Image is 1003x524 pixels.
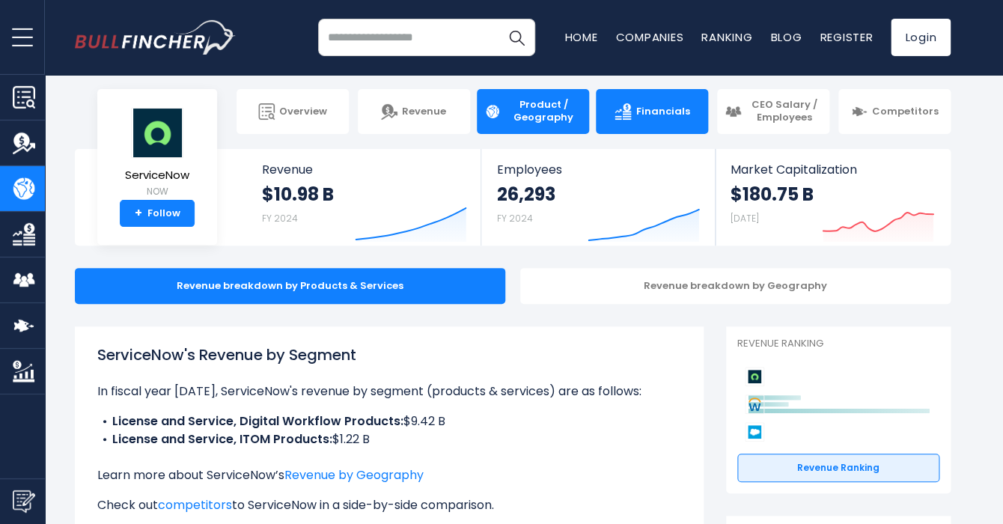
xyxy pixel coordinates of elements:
a: Employees 26,293 FY 2024 [481,149,714,246]
a: Register [820,29,873,45]
small: [DATE] [731,212,759,225]
strong: 26,293 [496,183,555,206]
a: competitors [158,496,232,514]
a: Companies [615,29,683,45]
span: Product / Geography [505,99,582,124]
a: Revenue Ranking [737,454,939,482]
p: In fiscal year [DATE], ServiceNow's revenue by segment (products & services) are as follows: [97,383,681,400]
a: Revenue [358,89,470,134]
a: Competitors [838,89,951,134]
a: Blog [770,29,802,45]
li: $1.22 B [97,430,681,448]
a: Market Capitalization $180.75 B [DATE] [716,149,949,246]
span: ServiceNow [125,169,189,182]
div: Revenue breakdown by Products & Services [75,268,505,304]
span: Market Capitalization [731,162,934,177]
a: Login [891,19,951,56]
img: Salesforce competitors logo [745,422,764,442]
span: Overview [279,106,327,118]
a: Product / Geography [477,89,589,134]
a: Revenue $10.98 B FY 2024 [247,149,481,246]
small: FY 2024 [496,212,532,225]
span: Employees [496,162,699,177]
img: bullfincher logo [75,20,236,55]
a: Go to homepage [75,20,236,55]
li: $9.42 B [97,412,681,430]
a: +Follow [120,200,195,227]
span: Revenue [262,162,466,177]
a: Financials [596,89,708,134]
small: FY 2024 [262,212,298,225]
img: Workday competitors logo [745,394,764,414]
span: Revenue [402,106,446,118]
p: Revenue Ranking [737,338,939,350]
b: License and Service, ITOM Products: [112,430,332,448]
div: Revenue breakdown by Geography [520,268,951,304]
a: Home [564,29,597,45]
span: CEO Salary / Employees [746,99,822,124]
button: Search [498,19,535,56]
p: Check out to ServiceNow in a side-by-side comparison. [97,496,681,514]
strong: $10.98 B [262,183,334,206]
img: ServiceNow competitors logo [745,367,764,386]
a: Revenue by Geography [284,466,424,484]
strong: $180.75 B [731,183,814,206]
span: Financials [635,106,689,118]
p: Learn more about ServiceNow’s [97,466,681,484]
a: ServiceNow NOW [124,107,190,201]
b: License and Service, Digital Workflow Products: [112,412,403,430]
span: Competitors [872,106,939,118]
a: Overview [237,89,349,134]
a: Ranking [701,29,752,45]
small: NOW [125,185,189,198]
a: CEO Salary / Employees [717,89,829,134]
h1: ServiceNow's Revenue by Segment [97,344,681,366]
strong: + [135,207,142,220]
